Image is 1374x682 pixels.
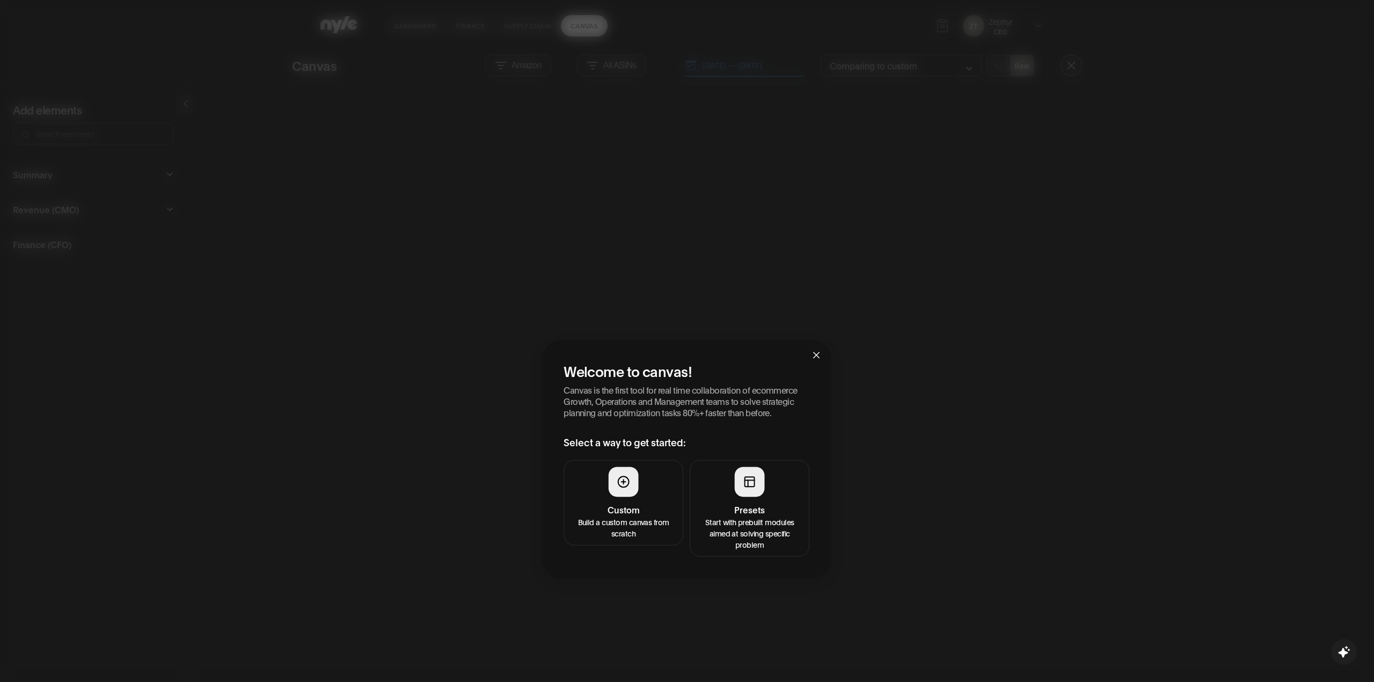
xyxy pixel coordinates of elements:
[571,518,677,540] p: Build a custom canvas from scratch
[564,436,810,451] h3: Select a way to get started:
[564,385,810,419] p: Canvas is the first tool for real time collaboration of ecommerce Growth, Operations and Manageme...
[690,461,810,558] button: PresetsStart with prebuilt modules aimed at solving specific problem
[564,362,810,381] h2: Welcome to canvas!
[813,352,822,360] span: close
[571,505,677,518] h4: Custom
[803,341,832,370] button: Close
[564,461,684,547] button: CustomBuild a custom canvas from scratch
[697,505,803,518] h4: Presets
[697,518,803,552] p: Start with prebuilt modules aimed at solving specific problem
